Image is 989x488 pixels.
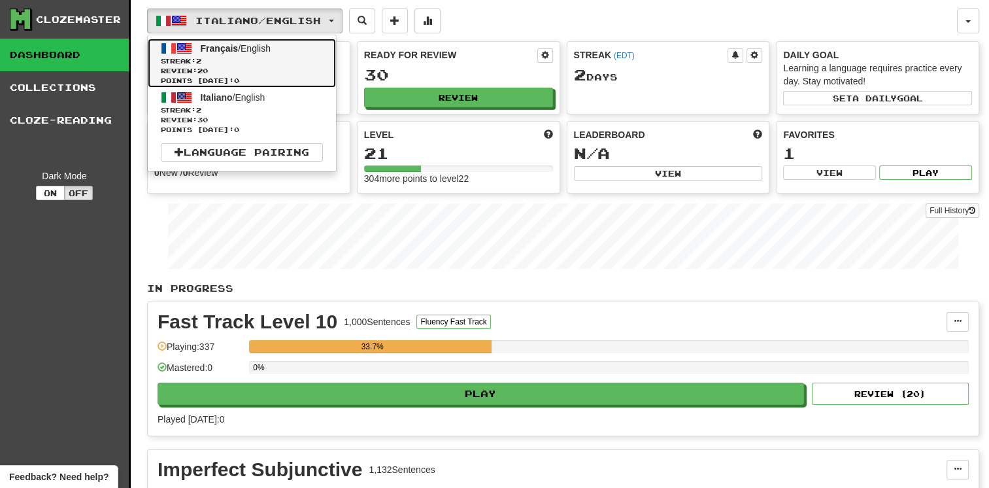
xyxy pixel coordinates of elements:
div: 1,132 Sentences [369,463,435,476]
button: Seta dailygoal [783,91,972,105]
div: 33.7% [253,340,492,353]
p: In Progress [147,282,979,295]
div: 1,000 Sentences [344,315,410,328]
span: Review: 20 [161,66,323,76]
strong: 0 [154,167,159,178]
button: View [783,166,876,180]
a: Italiano/EnglishStreak:2 Review:30Points [DATE]:0 [148,88,336,137]
span: Leaderboard [574,128,645,141]
div: Ready for Review [364,48,537,61]
div: 304 more points to level 22 [364,172,553,185]
button: View [574,166,763,181]
span: 2 [196,106,201,114]
div: Dark Mode [10,169,119,183]
button: Review [364,88,553,107]
div: Clozemaster [36,13,121,26]
div: Imperfect Subjunctive [158,460,362,479]
button: More stats [414,9,441,33]
button: Review (20) [812,383,969,405]
div: Mastered: 0 [158,361,243,383]
span: Streak: [161,105,323,115]
div: Day s [574,67,763,84]
div: Playing: 337 [158,340,243,362]
span: Italiano / English [195,15,321,26]
span: / English [201,43,271,54]
div: Streak [574,48,728,61]
div: New / Review [154,166,343,179]
span: Points [DATE]: 0 [161,76,323,86]
span: Review: 30 [161,115,323,125]
span: Points [DATE]: 0 [161,125,323,135]
button: Play [879,166,972,180]
a: (EDT) [614,51,635,60]
span: Français [201,43,239,54]
button: Add sentence to collection [382,9,408,33]
button: On [36,186,65,200]
a: Français/EnglishStreak:2 Review:20Points [DATE]:0 [148,39,336,88]
span: Open feedback widget [9,470,109,483]
div: 30 [364,67,553,83]
button: Off [64,186,93,200]
div: 21 [364,145,553,162]
a: Full History [926,203,979,218]
span: This week in points, UTC [753,128,762,141]
button: Italiano/English [147,9,343,33]
div: Favorites [783,128,972,141]
div: 1 [783,145,972,162]
span: / English [201,92,265,103]
div: Daily Goal [783,48,972,61]
div: Learning a language requires practice every day. Stay motivated! [783,61,972,88]
div: Fast Track Level 10 [158,312,337,332]
button: Play [158,383,804,405]
button: Search sentences [349,9,375,33]
span: 2 [574,65,586,84]
a: Language Pairing [161,143,323,162]
button: Fluency Fast Track [416,315,490,329]
strong: 0 [183,167,188,178]
span: a daily [852,94,897,103]
span: Italiano [201,92,233,103]
span: Level [364,128,394,141]
span: Score more points to level up [544,128,553,141]
span: 2 [196,57,201,65]
span: N/A [574,144,610,162]
span: Streak: [161,56,323,66]
span: Played [DATE]: 0 [158,414,224,425]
